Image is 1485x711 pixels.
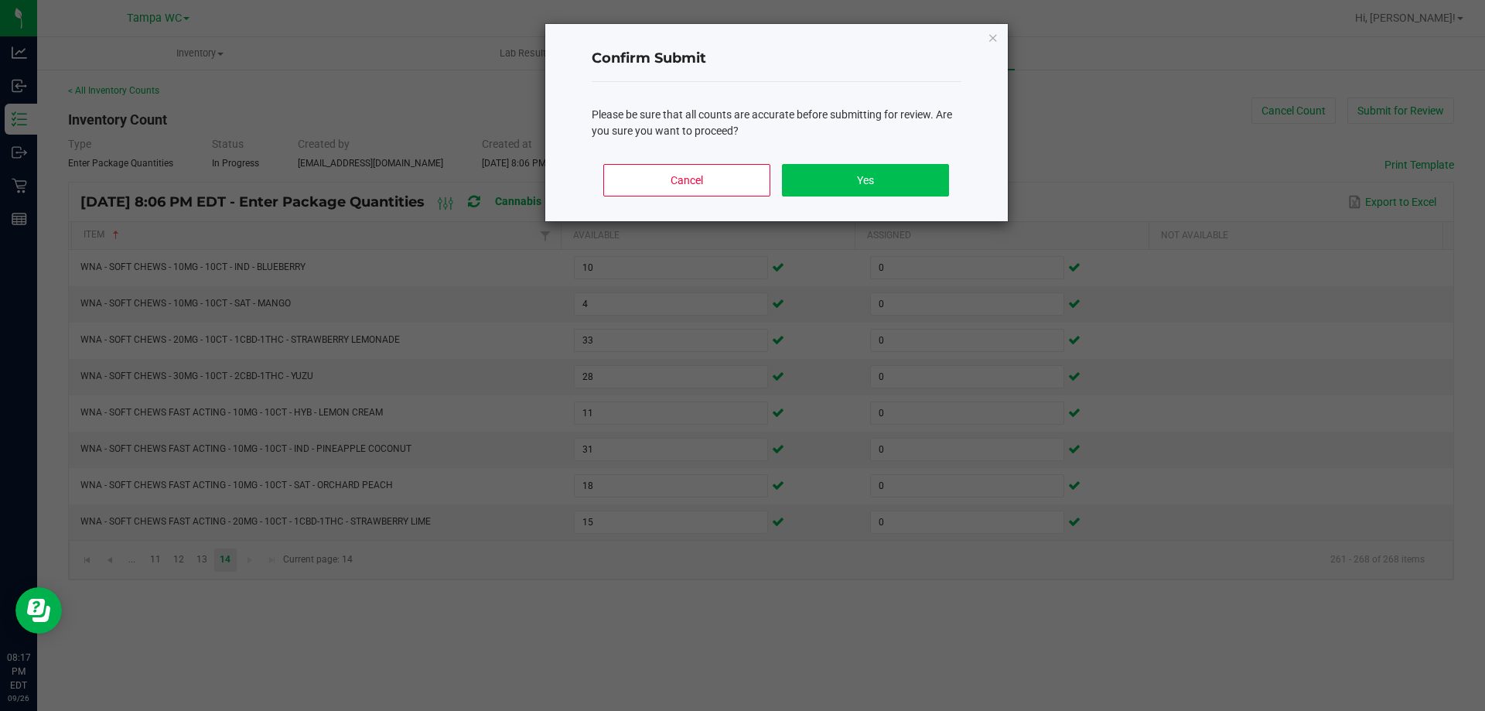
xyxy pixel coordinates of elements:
button: Close [988,28,999,46]
button: Yes [782,164,948,197]
h4: Confirm Submit [592,49,961,69]
button: Cancel [603,164,770,197]
div: Please be sure that all counts are accurate before submitting for review. Are you sure you want t... [592,107,961,139]
iframe: Resource center [15,587,62,634]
